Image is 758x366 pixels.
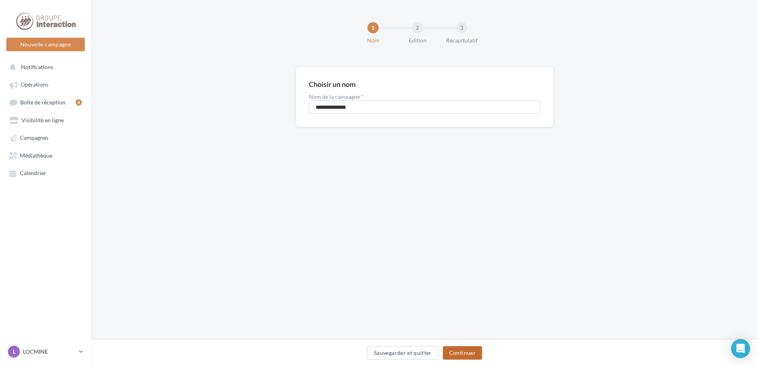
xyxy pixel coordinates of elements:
[309,81,356,88] div: Choisir un nom
[5,60,83,74] button: Notifications
[20,99,65,106] span: Boîte de réception
[368,22,379,33] div: 1
[5,113,86,127] a: Visibilité en ligne
[5,77,86,91] a: Opérations
[23,348,76,356] p: LOCMINE
[443,346,482,360] button: Continuer
[13,348,15,356] span: L
[392,37,443,44] div: Edition
[456,22,467,33] div: 3
[5,130,86,144] a: Campagnes
[21,117,64,123] span: Visibilité en ligne
[731,339,750,358] div: Open Intercom Messenger
[20,152,52,159] span: Médiathèque
[6,344,85,359] a: L LOCMINE
[20,170,46,177] span: Calendrier
[367,346,438,360] button: Sauvegarder et quitter
[5,148,86,162] a: Médiathèque
[309,94,540,100] label: Nom de la campagne *
[5,166,86,180] a: Calendrier
[412,22,423,33] div: 2
[348,37,398,44] div: Nom
[436,37,487,44] div: Récapitulatif
[21,64,53,70] span: Notifications
[20,135,48,141] span: Campagnes
[76,99,82,106] div: 4
[6,38,85,51] button: Nouvelle campagne
[21,81,48,88] span: Opérations
[5,95,86,110] a: Boîte de réception4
